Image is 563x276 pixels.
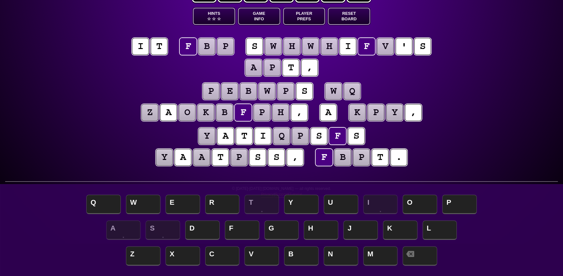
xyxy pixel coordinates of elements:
[363,195,398,214] span: I
[390,149,407,166] puzzle-tile: .
[320,104,337,121] puzzle-tile: a
[217,38,234,55] puzzle-tile: p
[272,104,289,121] puzzle-tile: h
[405,104,422,121] puzzle-tile: ,
[221,83,238,100] puzzle-tile: e
[367,104,384,121] puzzle-tile: p
[198,128,215,144] puzzle-tile: y
[217,16,221,22] span: ☆
[363,246,398,266] span: M
[344,83,360,100] puzzle-tile: q
[217,128,234,144] puzzle-tile: a
[236,128,253,144] puzzle-tile: t
[106,221,141,240] span: A
[86,195,121,214] span: Q
[203,83,219,100] puzzle-tile: p
[442,195,477,214] span: P
[325,83,342,100] puzzle-tile: w
[254,128,271,144] puzzle-tile: i
[358,38,375,55] puzzle-tile: f
[343,221,378,240] span: J
[291,104,308,121] puzzle-tile: ,
[205,195,240,214] span: R
[283,8,325,25] button: PlayerPrefs
[403,195,437,214] span: O
[126,195,160,214] span: W
[268,149,285,166] puzzle-tile: s
[244,195,279,214] span: T
[235,104,252,121] puzzle-tile: f
[146,221,180,240] span: S
[264,221,299,240] span: G
[283,38,300,55] puzzle-tile: h
[244,246,279,266] span: V
[423,221,457,240] span: L
[264,59,281,76] puzzle-tile: p
[316,149,332,166] puzzle-tile: f
[207,16,211,22] span: ☆
[324,246,358,266] span: N
[372,149,388,166] puzzle-tile: t
[265,38,281,55] puzzle-tile: w
[304,221,338,240] span: H
[253,104,270,121] puzzle-tile: p
[284,195,319,214] span: Y
[277,83,294,100] puzzle-tile: p
[386,104,403,121] puzzle-tile: y
[216,104,233,121] puzzle-tile: b
[310,128,327,144] puzzle-tile: s
[175,149,191,166] puzzle-tile: a
[383,221,417,240] span: K
[377,38,394,55] puzzle-tile: v
[414,38,431,55] puzzle-tile: s
[238,8,280,25] button: GameInfo
[198,38,215,55] puzzle-tile: b
[132,38,149,55] puzzle-tile: i
[328,8,370,25] button: ResetBoard
[296,83,313,100] puzzle-tile: s
[212,16,216,22] span: ☆
[246,38,263,55] puzzle-tile: s
[282,59,299,76] puzzle-tile: t
[179,104,196,121] puzzle-tile: o
[334,149,351,166] puzzle-tile: b
[321,38,338,55] puzzle-tile: h
[245,59,262,76] puzzle-tile: a
[292,128,309,144] puzzle-tile: p
[156,149,173,166] puzzle-tile: y
[151,38,167,55] puzzle-tile: t
[160,104,177,121] puzzle-tile: a
[166,246,200,266] span: X
[287,149,303,166] puzzle-tile: ,
[301,59,318,76] puzzle-tile: ,
[197,104,214,121] puzzle-tile: k
[141,104,158,121] puzzle-tile: z
[302,38,319,55] puzzle-tile: w
[273,128,290,144] puzzle-tile: q
[339,38,356,55] puzzle-tile: i
[205,246,240,266] span: C
[348,128,365,144] puzzle-tile: s
[185,221,220,240] span: D
[212,149,229,166] puzzle-tile: t
[126,246,160,266] span: Z
[353,149,370,166] puzzle-tile: p
[249,149,266,166] puzzle-tile: s
[349,104,366,121] puzzle-tile: k
[329,128,346,144] puzzle-tile: f
[284,246,319,266] span: B
[193,8,235,25] button: Hints☆ ☆ ☆
[324,195,358,214] span: U
[240,83,257,100] puzzle-tile: b
[259,83,275,100] puzzle-tile: w
[166,195,200,214] span: E
[180,38,196,55] puzzle-tile: f
[193,149,210,166] puzzle-tile: a
[396,38,412,55] puzzle-tile: '
[225,221,259,240] span: F
[231,149,247,166] puzzle-tile: p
